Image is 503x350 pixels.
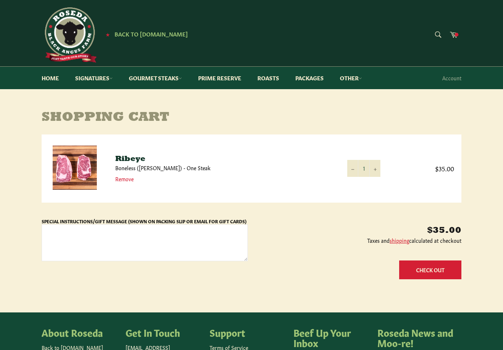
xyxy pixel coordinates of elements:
button: Increase item quantity by one [369,160,380,176]
a: shipping [390,237,409,244]
a: Signatures [68,67,120,89]
h4: About Roseda [42,327,118,337]
p: Taxes and calculated at checkout [255,237,461,244]
h4: Beef Up Your Inbox [293,327,370,347]
h4: Support [210,327,286,337]
a: Account [439,67,465,89]
img: Ribeye - Boneless (Delmonico) - One Steak [53,146,97,190]
a: Home [34,67,66,89]
a: Roasts [250,67,286,89]
img: Roseda Beef [42,7,97,63]
a: Remove [115,175,134,182]
span: ★ [106,31,110,37]
a: ★ Back to [DOMAIN_NAME] [102,31,188,37]
h4: Get In Touch [126,327,202,337]
button: Check Out [399,260,461,279]
h4: Roseda News and Moo-re! [377,327,454,347]
label: Special Instructions/Gift Message (Shown on Packing Slip or Email for Gift Cards) [42,218,246,224]
a: Prime Reserve [191,67,249,89]
a: Other [333,67,369,89]
p: $35.00 [255,225,461,237]
a: Packages [288,67,331,89]
button: Reduce item quantity by one [347,160,358,176]
a: Gourmet Steaks [122,67,189,89]
span: Back to [DOMAIN_NAME] [115,30,188,38]
a: Ribeye [115,155,145,163]
p: Boneless ([PERSON_NAME]) - One Steak [115,164,333,171]
h1: Shopping Cart [42,111,461,125]
span: $35.00 [395,164,454,172]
